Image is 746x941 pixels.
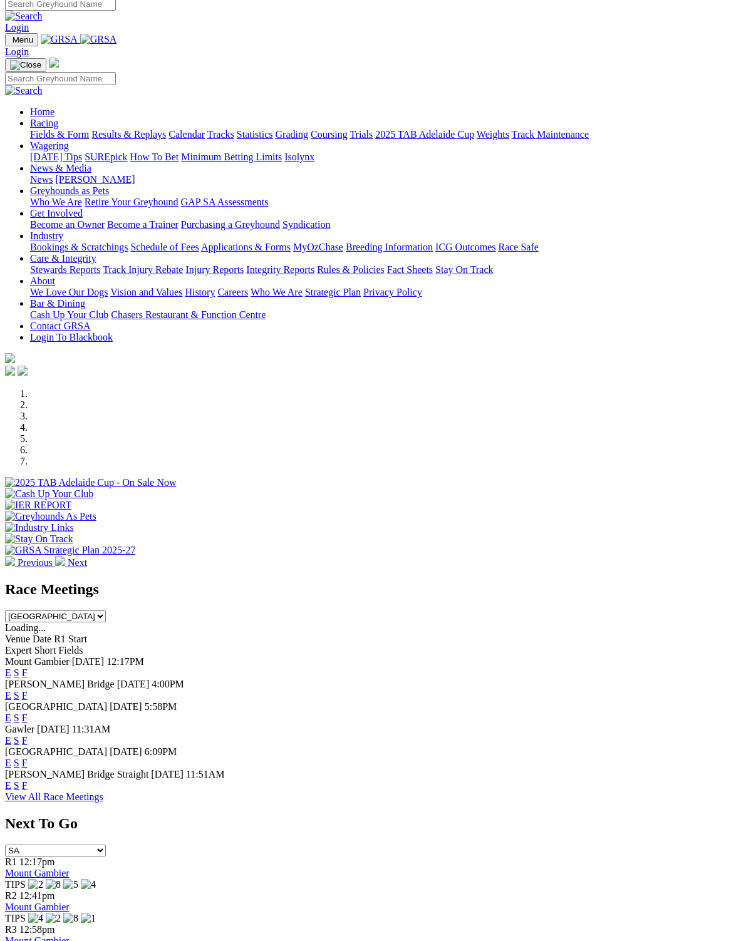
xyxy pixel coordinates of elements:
[30,140,69,151] a: Wagering
[5,667,11,678] a: E
[10,60,41,70] img: Close
[181,152,282,162] a: Minimum Betting Limits
[46,879,61,890] img: 8
[30,174,741,185] div: News & Media
[30,287,741,298] div: About
[5,879,26,890] span: TIPS
[72,724,111,734] span: 11:31AM
[5,46,29,57] a: Login
[30,242,128,252] a: Bookings & Scratchings
[185,287,215,297] a: History
[13,35,33,44] span: Menu
[63,913,78,924] img: 8
[5,477,177,488] img: 2025 TAB Adelaide Cup - On Sale Now
[5,488,93,500] img: Cash Up Your Club
[55,557,87,568] a: Next
[5,545,135,556] img: GRSA Strategic Plan 2025-27
[5,557,55,568] a: Previous
[5,690,11,701] a: E
[5,556,15,566] img: chevron-left-pager-white.svg
[63,879,78,890] img: 5
[30,264,741,275] div: Care & Integrity
[110,701,142,712] span: [DATE]
[5,58,46,72] button: Toggle navigation
[85,152,127,162] a: SUREpick
[14,667,19,678] a: S
[30,275,55,286] a: About
[186,769,225,779] span: 11:51AM
[168,129,205,140] a: Calendar
[111,309,266,320] a: Chasers Restaurant & Function Centre
[5,500,71,511] img: IER REPORT
[37,724,70,734] span: [DATE]
[5,511,96,522] img: Greyhounds As Pets
[346,242,433,252] a: Breeding Information
[435,242,495,252] a: ICG Outcomes
[72,656,105,667] span: [DATE]
[30,219,741,230] div: Get Involved
[5,758,11,768] a: E
[28,913,43,924] img: 4
[110,746,142,757] span: [DATE]
[130,242,199,252] a: Schedule of Fees
[30,118,58,128] a: Racing
[375,129,474,140] a: 2025 TAB Adelaide Cup
[19,890,55,901] span: 12:41pm
[30,152,82,162] a: [DATE] Tips
[30,332,113,342] a: Login To Blackbook
[477,129,509,140] a: Weights
[14,712,19,723] a: S
[5,890,17,901] span: R2
[5,581,741,598] h2: Race Meetings
[30,106,54,117] a: Home
[5,780,11,791] a: E
[512,129,589,140] a: Track Maintenance
[350,129,373,140] a: Trials
[30,298,85,309] a: Bar & Dining
[30,309,741,321] div: Bar & Dining
[81,913,96,924] img: 1
[5,856,17,867] span: R1
[30,163,91,173] a: News & Media
[33,634,51,644] span: Date
[106,656,144,667] span: 12:17PM
[5,913,26,923] span: TIPS
[5,746,107,757] span: [GEOGRAPHIC_DATA]
[145,701,177,712] span: 5:58PM
[246,264,314,275] a: Integrity Reports
[201,242,291,252] a: Applications & Forms
[5,634,30,644] span: Venue
[293,242,343,252] a: MyOzChase
[49,58,59,68] img: logo-grsa-white.png
[151,769,184,779] span: [DATE]
[22,758,28,768] a: F
[311,129,348,140] a: Coursing
[30,208,83,219] a: Get Involved
[28,879,43,890] img: 2
[85,197,179,207] a: Retire Your Greyhound
[181,197,269,207] a: GAP SA Assessments
[30,264,100,275] a: Stewards Reports
[18,366,28,376] img: twitter.svg
[30,129,741,140] div: Racing
[91,129,166,140] a: Results & Replays
[5,22,29,33] a: Login
[5,724,34,734] span: Gawler
[22,690,28,701] a: F
[5,645,32,656] span: Expert
[387,264,433,275] a: Fact Sheets
[5,11,43,22] img: Search
[117,679,150,689] span: [DATE]
[30,242,741,253] div: Industry
[282,219,330,230] a: Syndication
[185,264,244,275] a: Injury Reports
[5,622,46,633] span: Loading...
[152,679,184,689] span: 4:00PM
[19,924,55,935] span: 12:58pm
[5,701,107,712] span: [GEOGRAPHIC_DATA]
[181,219,280,230] a: Purchasing a Greyhound
[30,197,741,208] div: Greyhounds as Pets
[30,253,96,264] a: Care & Integrity
[58,645,83,656] span: Fields
[5,735,11,746] a: E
